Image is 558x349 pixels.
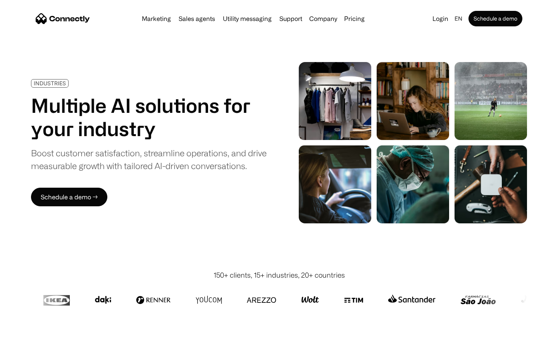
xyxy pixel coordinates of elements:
a: Marketing [139,16,174,22]
div: 150+ clients, 15+ industries, 20+ countries [214,270,345,280]
a: Sales agents [176,16,218,22]
a: Schedule a demo → [31,188,107,206]
div: en [455,13,462,24]
a: Utility messaging [220,16,275,22]
a: Pricing [341,16,368,22]
a: Login [429,13,451,24]
h1: Multiple AI solutions for your industry [31,94,267,140]
div: Company [309,13,337,24]
a: Support [276,16,305,22]
aside: Language selected: English [8,335,46,346]
div: INDUSTRIES [34,80,66,86]
div: Boost customer satisfaction, streamline operations, and drive measurable growth with tailored AI-... [31,147,267,172]
a: Schedule a demo [468,11,522,26]
ul: Language list [15,335,46,346]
